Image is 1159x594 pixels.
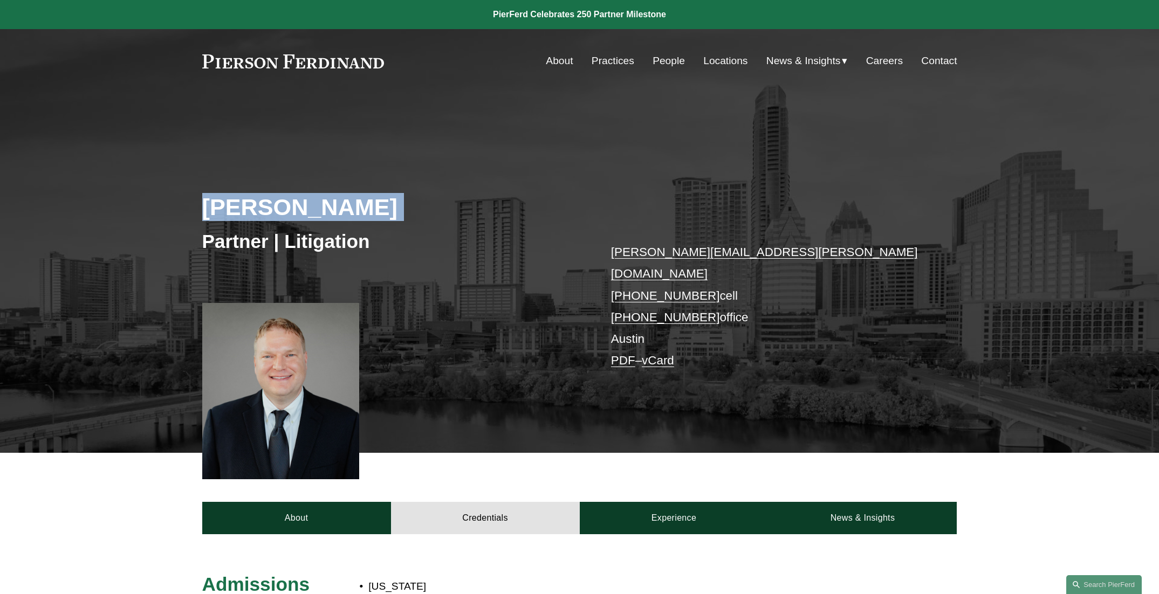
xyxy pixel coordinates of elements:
[580,502,769,534] a: Experience
[611,245,918,280] a: [PERSON_NAME][EMAIL_ADDRESS][PERSON_NAME][DOMAIN_NAME]
[202,230,580,253] h3: Partner | Litigation
[611,241,925,372] p: cell office Austin –
[611,354,635,367] a: PDF
[611,289,720,302] a: [PHONE_NUMBER]
[546,51,573,71] a: About
[202,502,391,534] a: About
[642,354,674,367] a: vCard
[391,502,580,534] a: Credentials
[653,51,685,71] a: People
[866,51,903,71] a: Careers
[921,51,957,71] a: Contact
[202,193,580,221] h2: [PERSON_NAME]
[768,502,957,534] a: News & Insights
[611,310,720,324] a: [PHONE_NUMBER]
[1066,575,1142,594] a: Search this site
[703,51,747,71] a: Locations
[766,52,841,71] span: News & Insights
[766,51,848,71] a: folder dropdown
[592,51,634,71] a: Practices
